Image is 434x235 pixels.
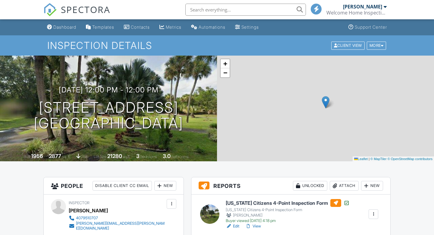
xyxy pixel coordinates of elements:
span: Built [24,154,30,159]
div: [PERSON_NAME] [343,4,382,10]
div: Support Center [355,24,387,30]
a: Contacts [121,22,152,33]
a: Templates [83,22,117,33]
span: | [369,157,370,161]
a: Dashboard [45,22,79,33]
span: slab [81,154,88,159]
span: sq. ft. [62,154,71,159]
span: − [223,69,227,76]
div: Settings [241,24,259,30]
div: 21280 [107,153,122,159]
div: 2877 [49,153,61,159]
div: Metrics [166,24,181,30]
a: Support Center [346,22,389,33]
div: 4079510707 [76,216,98,221]
span: Inspector [69,201,90,205]
a: Settings [233,22,261,33]
div: [PERSON_NAME][EMAIL_ADDRESS][PERSON_NAME][DOMAIN_NAME] [76,221,165,231]
h6: [US_STATE] Citizens 4-Point Inspection Form [226,199,350,207]
span: sq.ft. [123,154,131,159]
a: [US_STATE] Citizens 4-Point Inspection Form [US_STATE] Citizens 4-Point Inspection Form [PERSON_N... [226,199,350,223]
div: [US_STATE] Citizens 4-Point Inspection Form [226,208,350,212]
h1: Inspection Details [47,40,387,51]
div: New [154,181,176,191]
div: Contacts [131,24,150,30]
input: Search everything... [185,4,306,16]
a: SPECTORA [43,8,110,21]
a: © OpenStreetMap contributors [388,157,432,161]
div: [PERSON_NAME] [226,212,350,218]
div: Client View [331,41,365,50]
a: Zoom out [221,68,230,77]
a: Edit [226,223,239,229]
div: Unlocked [293,181,327,191]
div: Templates [92,24,114,30]
a: Metrics [157,22,184,33]
span: bedrooms [140,154,157,159]
a: Leaflet [354,157,368,161]
div: 1956 [31,153,43,159]
a: Zoom in [221,59,230,68]
div: [PERSON_NAME] [69,206,108,215]
div: More [367,41,386,50]
span: + [223,60,227,67]
img: The Best Home Inspection Software - Spectora [43,3,57,16]
div: Dashboard [53,24,76,30]
span: SPECTORA [61,3,110,16]
a: © MapTiler [370,157,387,161]
div: New [361,181,383,191]
div: Disable Client CC Email [93,181,152,191]
img: Marker [322,96,329,108]
div: 3.0 [163,153,171,159]
a: Automations (Basic) [189,22,228,33]
a: 4079510707 [69,215,165,221]
h3: Reports [191,177,390,195]
h3: People [44,177,184,195]
div: Attach [330,181,359,191]
a: View [245,223,261,229]
div: Automations [199,24,225,30]
div: Welcome Home Inspections, LLC [326,10,387,16]
div: Buyer viewed [DATE] 4:18 pm [226,218,350,223]
h1: [STREET_ADDRESS] [GEOGRAPHIC_DATA] [34,100,183,132]
span: Lot Size [94,154,106,159]
span: bathrooms [171,154,189,159]
a: [PERSON_NAME][EMAIL_ADDRESS][PERSON_NAME][DOMAIN_NAME] [69,221,165,231]
div: 3 [136,153,140,159]
a: Client View [331,43,366,47]
h3: [DATE] 12:00 pm - 12:00 pm [59,86,159,94]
